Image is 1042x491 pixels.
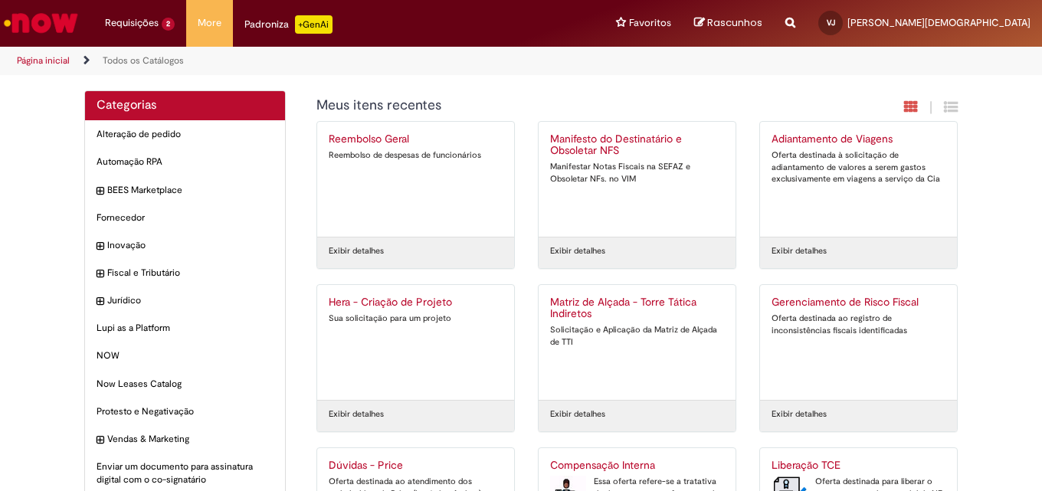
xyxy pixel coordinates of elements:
a: Exibir detalhes [772,245,827,257]
span: NOW [97,349,274,362]
div: expandir categoria Vendas & Marketing Vendas & Marketing [85,425,285,453]
div: Fornecedor [85,204,285,232]
i: expandir categoria Jurídico [97,294,103,309]
h2: Dúvidas - Price [329,460,503,472]
div: Sua solicitação para um projeto [329,313,503,325]
a: Reembolso Geral Reembolso de despesas de funcionários [317,122,514,237]
div: expandir categoria Fiscal e Tributário Fiscal e Tributário [85,259,285,287]
div: expandir categoria Inovação Inovação [85,231,285,260]
a: Manifesto do Destinatário e Obsoletar NFS Manifestar Notas Fiscais na SEFAZ e Obsoletar NFs. no VIM [539,122,736,237]
div: Oferta destinada ao registro de inconsistências fiscais identificadas [772,313,945,336]
i: expandir categoria Vendas & Marketing [97,433,103,448]
span: Vendas & Marketing [107,433,274,446]
span: BEES Marketplace [107,184,274,197]
div: Padroniza [244,15,333,34]
div: Manifestar Notas Fiscais na SEFAZ e Obsoletar NFs. no VIM [550,161,724,185]
h2: Gerenciamento de Risco Fiscal [772,296,945,309]
span: Now Leases Catalog [97,378,274,391]
span: Alteração de pedido [97,128,274,141]
span: Jurídico [107,294,274,307]
a: Gerenciamento de Risco Fiscal Oferta destinada ao registro de inconsistências fiscais identificadas [760,285,957,400]
ul: Trilhas de página [11,47,683,75]
span: Inovação [107,239,274,252]
h2: Liberação TCE [772,460,945,472]
span: VJ [827,18,835,28]
a: Exibir detalhes [329,408,384,421]
a: Hera - Criação de Projeto Sua solicitação para um projeto [317,285,514,400]
a: Exibir detalhes [550,245,605,257]
div: Now Leases Catalog [85,370,285,398]
h2: Matriz de Alçada - Torre Tática Indiretos [550,296,724,321]
i: expandir categoria Inovação [97,239,103,254]
span: More [198,15,221,31]
div: NOW [85,342,285,370]
img: ServiceNow [2,8,80,38]
span: Fornecedor [97,211,274,224]
a: Página inicial [17,54,70,67]
h2: Hera - Criação de Projeto [329,296,503,309]
div: Protesto e Negativação [85,398,285,426]
a: Exibir detalhes [329,245,384,257]
h2: Compensação Interna [550,460,724,472]
h2: Reembolso Geral [329,133,503,146]
h2: Adiantamento de Viagens [772,133,945,146]
a: Exibir detalhes [550,408,605,421]
span: | [929,99,932,116]
div: Lupi as a Platform [85,314,285,342]
span: Protesto e Negativação [97,405,274,418]
h2: Categorias [97,99,274,113]
span: Fiscal e Tributário [107,267,274,280]
div: Reembolso de despesas de funcionários [329,149,503,162]
div: Oferta destinada à solicitação de adiantamento de valores a serem gastos exclusivamente em viagen... [772,149,945,185]
i: Exibição em cartão [904,100,918,114]
i: Exibição de grade [944,100,958,114]
span: Favoritos [629,15,671,31]
h2: Manifesto do Destinatário e Obsoletar NFS [550,133,724,158]
div: expandir categoria BEES Marketplace BEES Marketplace [85,176,285,205]
div: expandir categoria Jurídico Jurídico [85,286,285,315]
span: Rascunhos [707,15,762,30]
a: Matriz de Alçada - Torre Tática Indiretos Solicitação e Aplicação da Matriz de Alçada de TTI [539,285,736,400]
a: Adiantamento de Viagens Oferta destinada à solicitação de adiantamento de valores a serem gastos ... [760,122,957,237]
h1: {"description":"","title":"Meus itens recentes"} Categoria [316,98,792,113]
div: Solicitação e Aplicação da Matriz de Alçada de TTI [550,324,724,348]
i: expandir categoria BEES Marketplace [97,184,103,199]
a: Exibir detalhes [772,408,827,421]
span: Automação RPA [97,155,274,169]
div: Alteração de pedido [85,120,285,149]
span: Lupi as a Platform [97,322,274,335]
p: +GenAi [295,15,333,34]
span: 2 [162,18,175,31]
div: Automação RPA [85,148,285,176]
a: Rascunhos [694,16,762,31]
a: Todos os Catálogos [103,54,184,67]
i: expandir categoria Fiscal e Tributário [97,267,103,282]
span: Requisições [105,15,159,31]
span: Enviar um documento para assinatura digital com o co-signatário [97,460,274,486]
span: [PERSON_NAME][DEMOGRAPHIC_DATA] [847,16,1031,29]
